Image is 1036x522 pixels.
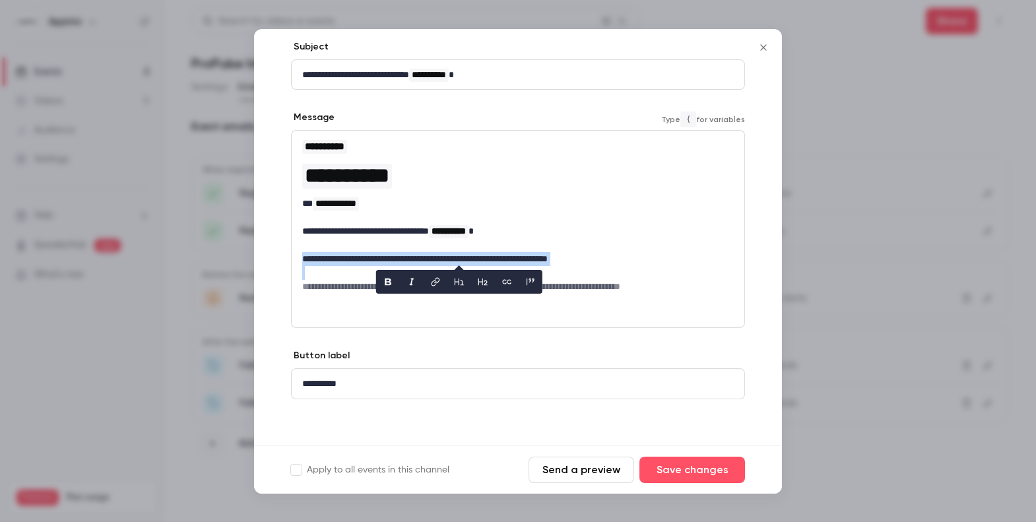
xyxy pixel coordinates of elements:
[639,457,745,483] button: Save changes
[291,463,449,476] label: Apply to all events in this channel
[680,112,696,127] code: {
[425,272,446,293] button: link
[292,131,744,301] div: editor
[291,40,329,53] label: Subject
[291,349,350,362] label: Button label
[401,272,422,293] button: italic
[520,272,541,293] button: blockquote
[529,457,634,483] button: Send a preview
[291,111,335,124] label: Message
[750,34,777,61] button: Close
[292,60,744,90] div: editor
[661,112,745,127] span: Type for variables
[377,272,399,293] button: bold
[292,369,744,399] div: editor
